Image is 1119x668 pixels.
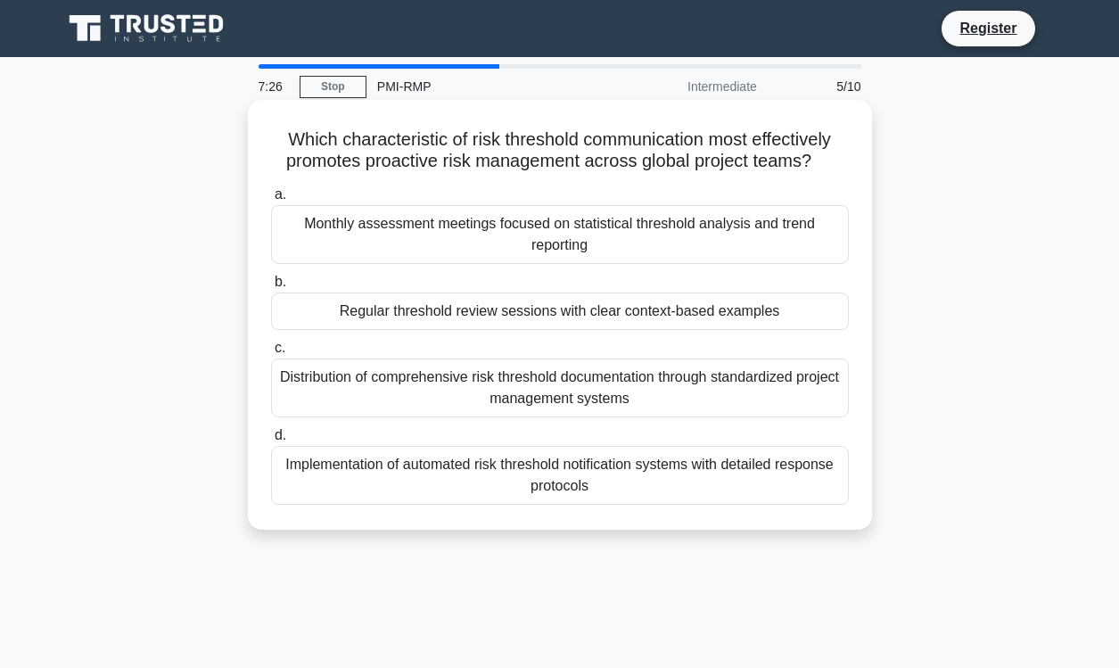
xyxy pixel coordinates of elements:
[949,17,1027,39] a: Register
[768,69,872,104] div: 5/10
[271,446,849,505] div: Implementation of automated risk threshold notification systems with detailed response protocols
[300,76,366,98] a: Stop
[248,69,300,104] div: 7:26
[275,427,286,442] span: d.
[271,205,849,264] div: Monthly assessment meetings focused on statistical threshold analysis and trend reporting
[275,186,286,202] span: a.
[271,359,849,417] div: Distribution of comprehensive risk threshold documentation through standardized project managemen...
[271,293,849,330] div: Regular threshold review sessions with clear context-based examples
[275,274,286,289] span: b.
[269,128,851,173] h5: Which characteristic of risk threshold communication most effectively promotes proactive risk man...
[612,69,768,104] div: Intermediate
[275,340,285,355] span: c.
[366,69,612,104] div: PMI-RMP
